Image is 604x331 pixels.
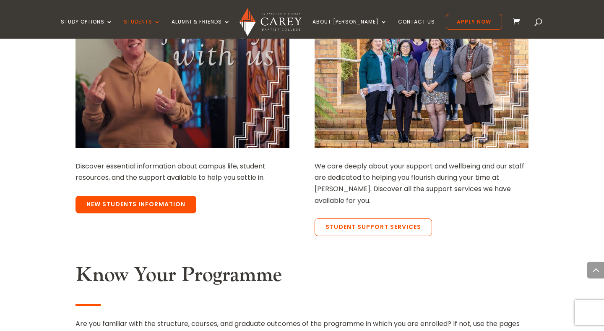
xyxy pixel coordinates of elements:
img: Carey Baptist College [240,8,301,36]
img: Poutama_bottom right_800x533 [75,5,289,148]
a: About [PERSON_NAME] [312,19,387,39]
a: Study Options [61,19,113,39]
a: Student Support Team_09-2024 [315,141,528,150]
a: Students [124,19,161,39]
a: Poutama_bottom right_800x533 [75,141,289,150]
a: Student Support Services [315,218,432,236]
p: We care deeply about your support and wellbeing and our staff are dedicated to helping you flouri... [315,160,528,206]
a: Apply Now [446,14,502,30]
h2: Know Your Programme [75,263,528,292]
p: Discover essential information about campus life, student resources, and the support available to... [75,160,289,183]
a: New Students Information [75,196,196,213]
a: Alumni & Friends [172,19,230,39]
img: Student Support Team_09-2024 [315,5,528,148]
a: Contact Us [398,19,435,39]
